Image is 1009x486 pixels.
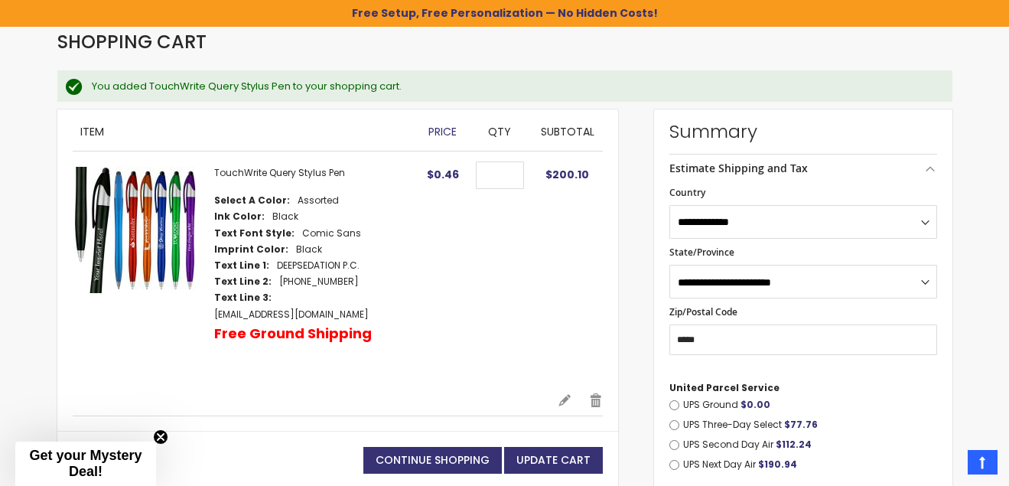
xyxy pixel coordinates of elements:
[504,447,603,474] button: Update Cart
[669,246,734,259] span: State/Province
[545,167,589,182] span: $200.10
[73,167,214,377] a: TouchWrite Query Stylus Pen-Assorted
[214,243,288,256] dt: Imprint Color
[683,439,937,451] label: UPS Second Day Air
[363,447,502,474] a: Continue Shopping
[683,399,937,411] label: UPS Ground
[214,227,295,240] dt: Text Font Style
[428,124,457,139] span: Price
[758,458,797,471] span: $190.94
[92,80,937,93] div: You added TouchWrite Query Stylus Pen to your shopping cart.
[214,210,265,223] dt: Ink Color
[376,452,490,468] span: Continue Shopping
[214,166,345,179] a: TouchWrite Query Stylus Pen
[683,419,937,431] label: UPS Three-Day Select
[776,438,812,451] span: $112.24
[214,325,372,343] p: Free Ground Shipping
[272,210,298,223] dd: Black
[669,161,808,175] strong: Estimate Shipping and Tax
[296,243,322,256] dd: Black
[153,429,168,445] button: Close teaser
[298,194,339,207] dd: Assorted
[214,194,290,207] dt: Select A Color
[784,418,818,431] span: $77.76
[740,398,770,411] span: $0.00
[214,292,272,304] dt: Text Line 3
[669,381,780,394] span: United Parcel Service
[73,167,199,293] img: TouchWrite Query Stylus Pen-Assorted
[57,29,207,54] span: Shopping Cart
[279,276,359,288] dd: [PHONE_NUMBER]
[214,259,269,272] dt: Text Line 1
[883,445,1009,486] iframe: Google Customer Reviews
[80,124,104,139] span: Item
[214,308,369,321] dd: [EMAIL_ADDRESS][DOMAIN_NAME]
[488,124,511,139] span: Qty
[214,276,272,288] dt: Text Line 2
[541,124,594,139] span: Subtotal
[29,448,142,479] span: Get your Mystery Deal!
[15,442,156,486] div: Get your Mystery Deal!Close teaser
[516,452,591,468] span: Update Cart
[669,305,737,318] span: Zip/Postal Code
[669,186,705,199] span: Country
[427,167,459,182] span: $0.46
[669,119,937,144] strong: Summary
[302,227,361,240] dd: Comic Sans
[683,458,937,471] label: UPS Next Day Air
[277,259,360,272] dd: DEEPSEDATION P.C.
